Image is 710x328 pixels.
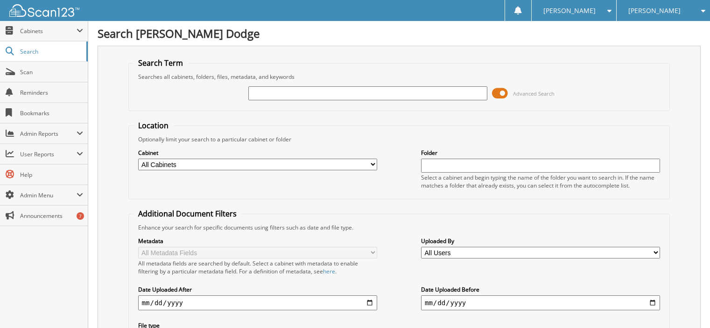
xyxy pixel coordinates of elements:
span: [PERSON_NAME] [543,8,596,14]
input: end [421,295,660,310]
div: Optionally limit your search to a particular cabinet or folder [134,135,665,143]
label: Date Uploaded Before [421,286,660,293]
span: Bookmarks [20,109,83,117]
div: Searches all cabinets, folders, files, metadata, and keywords [134,73,665,81]
div: Select a cabinet and begin typing the name of the folder you want to search in. If the name match... [421,174,660,189]
legend: Location [134,120,173,131]
span: Search [20,48,82,56]
img: scan123-logo-white.svg [9,4,79,17]
span: User Reports [20,150,77,158]
div: All metadata fields are searched by default. Select a cabinet with metadata to enable filtering b... [138,259,377,275]
legend: Search Term [134,58,188,68]
label: Date Uploaded After [138,286,377,293]
span: Cabinets [20,27,77,35]
label: Uploaded By [421,237,660,245]
a: here [323,267,335,275]
span: Reminders [20,89,83,97]
label: Folder [421,149,660,157]
label: Metadata [138,237,377,245]
span: Scan [20,68,83,76]
div: 7 [77,212,84,220]
span: Admin Reports [20,130,77,138]
span: [PERSON_NAME] [628,8,681,14]
legend: Additional Document Filters [134,209,241,219]
label: Cabinet [138,149,377,157]
input: start [138,295,377,310]
h1: Search [PERSON_NAME] Dodge [98,26,701,41]
div: Enhance your search for specific documents using filters such as date and file type. [134,223,665,231]
span: Announcements [20,212,83,220]
span: Admin Menu [20,191,77,199]
span: Advanced Search [513,90,555,97]
span: Help [20,171,83,179]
